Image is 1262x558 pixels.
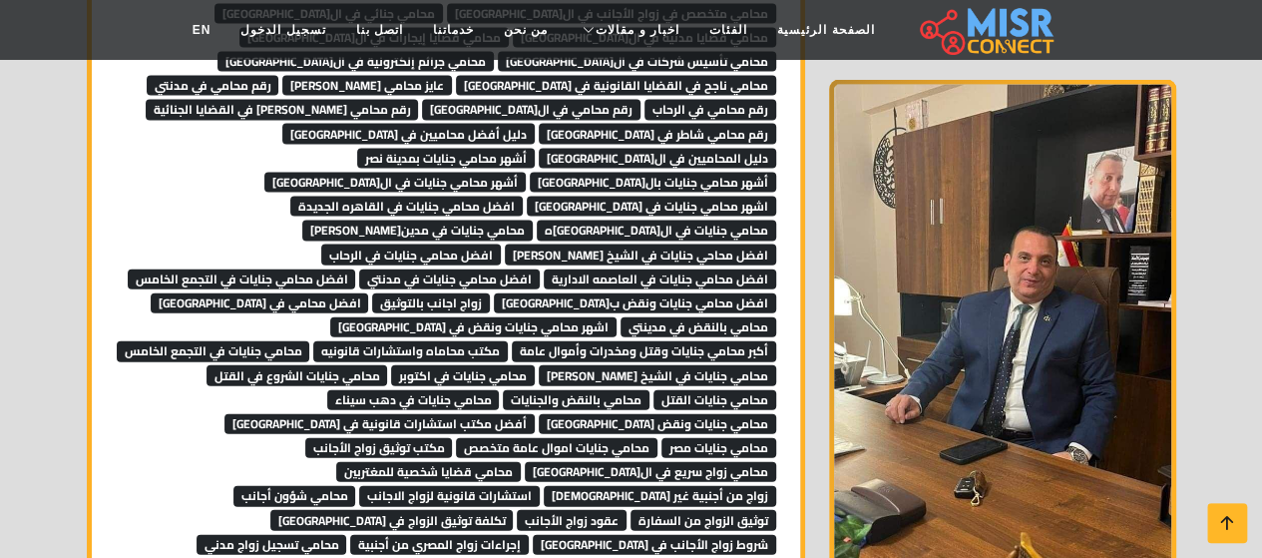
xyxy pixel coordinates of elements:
[456,69,776,99] a: محامي ناجح في القضايا القانونية في [GEOGRAPHIC_DATA]
[336,455,521,485] a: محامي قضايا شخصية للمغتربين
[178,11,226,49] a: EN
[661,431,776,461] a: محامي جنايات مصر
[151,293,369,313] span: افضل محامي في [GEOGRAPHIC_DATA]
[391,365,535,385] span: محامي جنايات في اكتوبر
[653,390,776,410] span: محامي جنايات القتل
[456,431,657,461] a: محامي جنايات اموال عامة متخصص
[391,359,535,389] a: محامي جنايات في اكتوبر
[327,383,500,413] a: محامي جنايات في دهب سيناء
[503,390,649,410] span: محامي بالنقض والجنايات
[644,93,776,123] a: رقم محامي في الرحاب
[596,21,679,39] span: اخبار و مقالات
[264,166,526,196] a: أشهر محامي جنايات في ال[GEOGRAPHIC_DATA]
[336,462,521,482] span: محامي قضايا شخصية للمغتربين
[233,479,356,509] a: محامي شؤون أجانب
[372,293,490,313] span: زواج اجانب بالتوثيق
[321,239,501,269] a: افضل محامي جنايات في الرحاب
[621,310,776,340] a: محامي بالنقض في مدينتي
[527,190,776,220] a: اشهر محامي جنايات في [GEOGRAPHIC_DATA]
[505,245,776,265] span: افضل محاحي جنايات في الشيخ [PERSON_NAME]
[128,263,356,292] a: افضل محامي جنايات في التجمع الخامس
[224,407,535,437] a: أفضل مكتب استشارات قانونية في [GEOGRAPHIC_DATA]
[290,190,523,220] a: افضل محامي جنايات في القاهره الجديدة
[207,359,388,389] a: محامي جنايات الشروع في القتل
[505,239,776,269] a: افضل محاحي جنايات في الشيخ [PERSON_NAME]
[422,100,640,120] span: رقم محامي في ال[GEOGRAPHIC_DATA]
[359,486,540,506] span: استشارات قانونية لزواج الاجانب
[544,263,776,292] a: افضل محامي جنايات في العاصمه الادارية
[644,100,776,120] span: رقم محامي في الرحاب
[525,455,776,485] a: محامي زواج سريع في ال[GEOGRAPHIC_DATA]
[539,124,776,144] span: رقم محامي شاطر في [GEOGRAPHIC_DATA]
[146,100,419,120] span: رقم محامي [PERSON_NAME] في القضايا الجنائية
[530,173,776,193] span: أشهر محامي جنايات بال[GEOGRAPHIC_DATA]
[313,334,508,364] a: مكتب محاماه واستشارات قانونيه
[282,124,535,144] span: دليل أفضل محاميين في [GEOGRAPHIC_DATA]
[533,535,776,555] span: شروط زواج الأجانب في [GEOGRAPHIC_DATA]
[517,510,627,530] span: عقود زواج الأجانب
[539,407,776,437] a: محامي جنايات ونقض [GEOGRAPHIC_DATA]
[207,365,388,385] span: محامي جنايات الشروع في القتل
[539,365,776,385] span: محامي جنايات في الشيخ [PERSON_NAME]
[631,510,776,530] span: توثيق الزواج من السفارة
[224,414,535,434] span: أفضل مكتب استشارات قانونية في [GEOGRAPHIC_DATA]
[128,270,356,289] span: افضل محامي جنايات في التجمع الخامس
[537,214,776,244] a: محامي جنايات في ال[GEOGRAPHIC_DATA]ه
[544,486,776,506] span: زواج من أجنبية غير [DEMOGRAPHIC_DATA]
[357,149,535,169] span: أشهر محامي جنايات بمدينة نصر
[305,431,453,461] a: مكتب توثيق زواج الأجانب
[494,286,776,316] a: افضل محامي جنايات ونقض ب[GEOGRAPHIC_DATA]
[762,11,889,49] a: الصفحة الرئيسية
[341,11,418,49] a: اتصل بنا
[282,76,452,96] span: عايز محامي [PERSON_NAME]
[539,359,776,389] a: محامي جنايات في الشيخ [PERSON_NAME]
[621,317,776,337] span: محامي بالنقض في مدينتي
[661,438,776,458] span: محامي جنايات مصر
[456,438,657,458] span: محامي جنايات اموال عامة متخصص
[233,486,356,506] span: محامي شؤون أجانب
[544,270,776,289] span: افضل محامي جنايات في العاصمه الادارية
[533,528,776,558] a: شروط زواج الأجانب في [GEOGRAPHIC_DATA]
[290,197,523,217] span: افضل محامي جنايات في القاهره الجديدة
[327,390,500,410] span: محامي جنايات في دهب سيناء
[302,221,533,241] span: محامي جنايات في مدين[PERSON_NAME]
[359,479,540,509] a: استشارات قانونية لزواج الاجانب
[117,341,310,361] span: محامي جنايات في التجمع الخامس
[503,383,649,413] a: محامي بالنقض والجنايات
[151,286,369,316] a: افضل محامي في [GEOGRAPHIC_DATA]
[330,310,617,340] a: اشهر محامي جنايات ونقض في [GEOGRAPHIC_DATA]
[517,504,627,534] a: عقود زواج الأجانب
[539,414,776,434] span: محامي جنايات ونقض [GEOGRAPHIC_DATA]
[313,341,508,361] span: مكتب محاماه واستشارات قانونيه
[270,510,514,530] span: تكلفة توثيق الزواج في [GEOGRAPHIC_DATA]
[350,535,529,555] span: إجراءات زواج المصري من أجنبية
[512,341,776,361] span: أكبر محامي جنايات وقتل ومخدرات وأموال عامة
[631,504,776,534] a: توثيق الزواج من السفارة
[147,76,279,96] span: رقم محامي في مدنتي
[264,173,526,193] span: أشهر محامي جنايات في ال[GEOGRAPHIC_DATA]
[544,479,776,509] a: زواج من أجنبية غير [DEMOGRAPHIC_DATA]
[117,334,310,364] a: محامي جنايات في التجمع الخامس
[282,118,535,148] a: دليل أفضل محاميين في [GEOGRAPHIC_DATA]
[539,118,776,148] a: رقم محامي شاطر في [GEOGRAPHIC_DATA]
[302,214,533,244] a: محامي جنايات في مدين[PERSON_NAME]
[489,11,563,49] a: من نحن
[305,438,453,458] span: مكتب توثيق زواج الأجانب
[527,197,776,217] span: اشهر محامي جنايات في [GEOGRAPHIC_DATA]
[920,5,1053,55] img: main.misr_connect
[539,149,776,169] span: دليل المحاميين في ال[GEOGRAPHIC_DATA]
[350,528,529,558] a: إجراءات زواج المصري من أجنبية
[418,11,489,49] a: خدماتنا
[330,317,617,337] span: اشهر محامي جنايات ونقض في [GEOGRAPHIC_DATA]
[282,69,452,99] a: عايز محامي [PERSON_NAME]
[197,528,347,558] a: محامي تسجيل زواج مدني
[422,93,640,123] a: رقم محامي في ال[GEOGRAPHIC_DATA]
[372,286,490,316] a: زواج اجانب بالتوثيق
[359,270,540,289] span: افضل محامي جنايات في مدنتي
[694,11,762,49] a: الفئات
[147,69,279,99] a: رقم محامي في مدنتي
[359,263,540,292] a: افضل محامي جنايات في مدنتي
[530,166,776,196] a: أشهر محامي جنايات بال[GEOGRAPHIC_DATA]
[512,334,776,364] a: أكبر محامي جنايات وقتل ومخدرات وأموال عامة
[494,293,776,313] span: افضل محامي جنايات ونقض ب[GEOGRAPHIC_DATA]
